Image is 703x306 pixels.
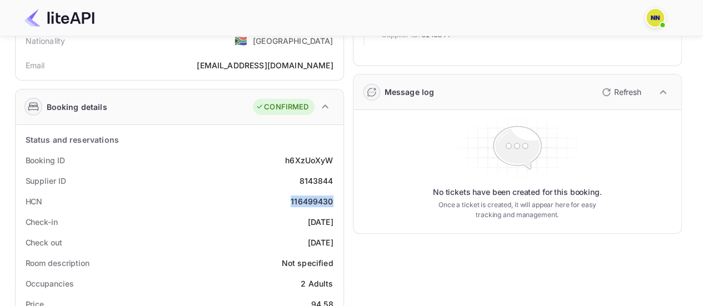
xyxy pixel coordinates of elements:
div: [DATE] [308,216,333,228]
img: N/A N/A [646,9,664,27]
button: Refresh [595,83,646,101]
div: CONFIRMED [256,102,308,113]
span: United States [235,31,247,51]
div: Room description [26,257,89,269]
div: Booking details [47,101,107,113]
div: 8143844 [299,175,333,187]
p: No tickets have been created for this booking. [433,187,602,198]
div: 2 Adults [301,278,333,289]
div: 116499430 [291,195,333,207]
div: Email [26,59,45,71]
div: Message log [385,86,435,98]
div: Occupancies [26,278,74,289]
div: h6XzUoXyW [285,154,333,166]
div: Nationality [26,35,66,47]
div: Not specified [282,257,333,269]
div: Check out [26,237,62,248]
div: HCN [26,195,43,207]
p: Once a ticket is created, it will appear here for easy tracking and management. [430,200,605,220]
div: Status and reservations [26,134,119,146]
div: [DATE] [308,237,333,248]
div: Check-in [26,216,58,228]
p: Refresh [614,86,641,98]
div: [EMAIL_ADDRESS][DOMAIN_NAME] [197,59,333,71]
div: Booking ID [26,154,65,166]
div: Supplier ID [26,175,66,187]
div: [GEOGRAPHIC_DATA] [253,35,333,47]
img: LiteAPI Logo [24,9,94,27]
